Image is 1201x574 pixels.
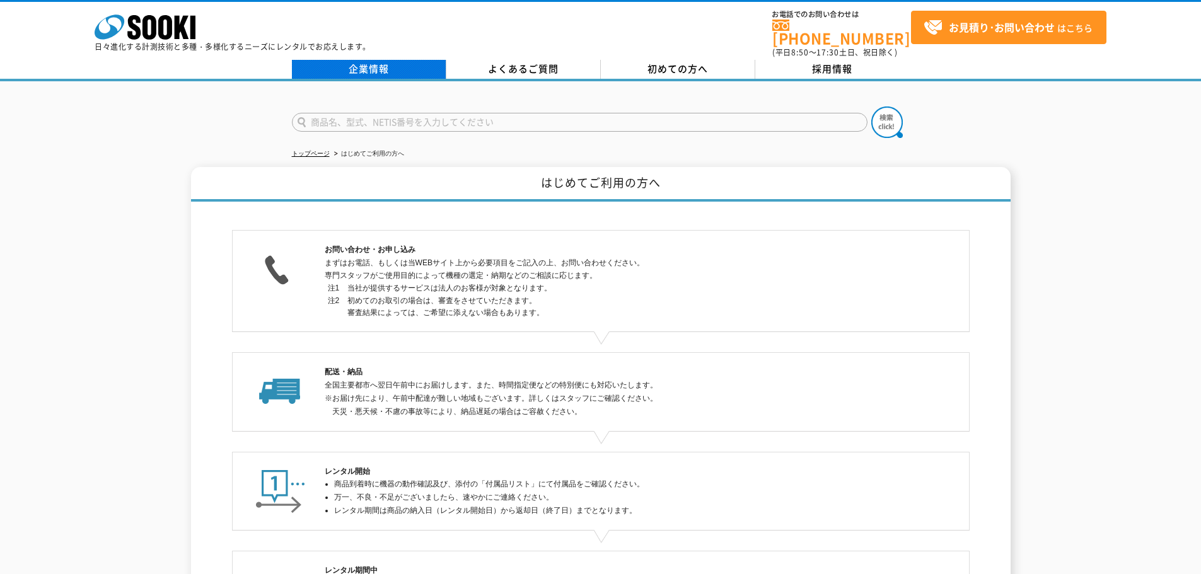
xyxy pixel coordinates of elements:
dd: 初めてのお取引の場合は、審査をさせていただきます。 審査結果によっては、ご希望に添えない場合もあります。 [347,295,877,319]
h2: レンタル開始 [325,465,877,478]
strong: お見積り･お問い合わせ [949,20,1055,35]
span: 17:30 [816,47,839,58]
a: 企業情報 [292,60,446,79]
span: (平日 ～ 土日、祝日除く) [772,47,897,58]
span: 8:50 [791,47,809,58]
li: 万一、不良・不足がございましたら、速やかにご連絡ください。 [334,491,877,504]
span: お電話でのお問い合わせは [772,11,911,18]
a: [PHONE_NUMBER] [772,20,911,45]
img: お問い合わせ・お申し込み [241,243,320,292]
p: 日々進化する計測技術と多種・多様化するニーズにレンタルでお応えします。 [95,43,371,50]
li: 商品到着時に機器の動作確認及び、添付の「付属品リスト」にて付属品をご確認ください。 [334,478,877,491]
li: レンタル期間は商品の納入日（レンタル開始日）から返却日（終了日）までとなります。 [334,504,877,517]
h2: 配送・納品 [325,365,877,379]
dd: 当社が提供するサービスは法人のお客様が対象となります。 [347,282,877,294]
img: btn_search.png [871,106,903,138]
p: 全国主要都市へ翌日午前中にお届けします。また、時間指定便などの特別便にも対応いたします。 [325,379,877,392]
a: お見積り･お問い合わせはこちら [911,11,1106,44]
h1: はじめてご利用の方へ [191,167,1011,202]
p: ※お届け先により、午前中配達が難しい地域もございます。詳しくはスタッフにご確認ください。 天災・悪天候・不慮の事故等により、納品遅延の場合はご容赦ください。 [332,392,877,418]
a: 採用情報 [755,60,910,79]
img: 配送・納品 [241,365,319,406]
a: よくあるご質問 [446,60,601,79]
p: まずはお電話、もしくは当WEBサイト上から必要項目をご記入の上、お問い合わせください。 専門スタッフがご使用目的によって機種の選定・納期などのご相談に応じます。 [325,256,877,283]
h2: お問い合わせ・お申し込み [325,243,877,256]
li: はじめてご利用の方へ [332,147,404,161]
img: レンタル開始 [241,465,320,514]
a: 初めての方へ [601,60,755,79]
dt: 注2 [328,295,340,307]
a: トップページ [292,150,330,157]
dt: 注1 [328,282,340,294]
span: 初めての方へ [647,62,708,76]
input: 商品名、型式、NETIS番号を入力してください [292,113,867,132]
span: はこちら [924,18,1093,37]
